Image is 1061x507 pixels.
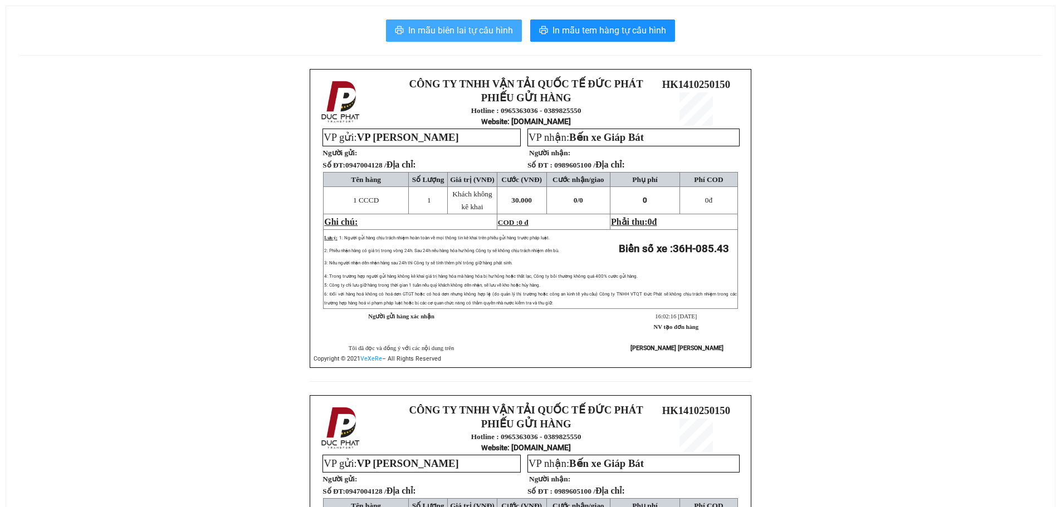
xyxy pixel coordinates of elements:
[318,78,365,125] img: logo
[655,313,697,319] span: 16:02:16 [DATE]
[345,487,416,495] span: 0947004128 /
[481,117,507,126] span: Website
[481,117,571,126] strong: : [DOMAIN_NAME]
[554,487,625,495] span: 0989605100 /
[529,149,570,157] strong: Người nhận:
[595,160,625,169] span: Địa chỉ:
[569,131,644,143] span: Bến xe Giáp Bát
[427,196,431,204] span: 1
[409,404,643,416] strong: CÔNG TY TNHH VẬN TẢI QUỐC TẾ ĐỨC PHÁT
[643,196,647,204] span: 0
[324,217,358,227] span: Ghi chú:
[654,324,698,330] strong: NV tạo đơn hàng
[357,131,459,143] span: VP [PERSON_NAME]
[353,196,379,204] span: 1 CCCD
[619,243,729,255] strong: Biển số xe :
[574,196,583,204] span: 0/
[519,218,528,227] span: 0 đ
[324,248,559,253] span: 2: Phiếu nhận hàng có giá trị trong vòng 24h. Sau 24h nếu hàng hóa hư hỏng Công ty sẽ không chịu ...
[450,175,495,184] span: Giá trị (VNĐ)
[324,274,638,279] span: 4: Trong trường hợp người gửi hàng không kê khai giá trị hàng hóa mà hàng hóa bị hư hỏng hoặc thấ...
[339,235,550,240] span: 1: Người gửi hàng chịu trách nhiệm hoàn toàn về mọi thông tin kê khai trên phiếu gửi hàng trước p...
[539,26,548,36] span: printer
[554,161,625,169] span: 0989605100 /
[318,405,365,451] img: logo
[314,355,441,362] span: Copyright © 2021 – All Rights Reserved
[705,196,709,204] span: 0
[324,235,337,240] span: Lưu ý:
[387,160,416,169] span: Địa chỉ:
[529,475,570,483] strong: Người nhận:
[324,283,540,288] span: 5: Công ty chỉ lưu giữ hàng trong thời gian 1 tuần nếu quý khách không đến nhận, sẽ lưu về kho ho...
[351,175,381,184] span: Tên hàng
[552,23,666,37] span: In mẫu tem hàng tự cấu hình
[529,131,644,143] span: VP nhận:
[481,92,571,104] strong: PHIẾU GỬI HÀNG
[673,243,729,255] span: 36H-085.43
[552,175,604,184] span: Cước nhận/giao
[345,161,416,169] span: 0947004128 /
[529,457,644,469] span: VP nhận:
[498,218,529,227] span: COD :
[324,457,458,469] span: VP gửi:
[357,457,459,469] span: VP [PERSON_NAME]
[662,78,730,90] span: HK1410250150
[368,313,434,319] strong: Người gửi hàng xác nhận
[322,149,357,157] strong: Người gửi:
[452,190,492,211] span: Khách không kê khai
[481,418,571,430] strong: PHIẾU GỬI HÀNG
[360,355,382,362] a: VeXeRe
[324,260,512,265] span: 3: Nếu người nhận đến nhận hàng sau 24h thì Công ty sẽ tính thêm phí trông giữ hàng phát sinh.
[322,475,357,483] strong: Người gửi:
[527,487,552,495] strong: Số ĐT :
[481,444,507,452] span: Website
[322,487,415,495] strong: Số ĐT:
[632,175,657,184] span: Phụ phí
[408,23,513,37] span: In mẫu biên lai tự cấu hình
[386,19,522,42] button: printerIn mẫu biên lai tự cấu hình
[471,106,581,115] strong: Hotline : 0965363036 - 0389825550
[630,344,723,352] strong: [PERSON_NAME] [PERSON_NAME]
[481,443,571,452] strong: : [DOMAIN_NAME]
[527,161,552,169] strong: Số ĐT :
[409,78,643,90] strong: CÔNG TY TNHH VẬN TẢI QUỐC TẾ ĐỨC PHÁT
[662,405,730,416] span: HK1410250150
[705,196,712,204] span: đ
[471,432,581,441] strong: Hotline : 0965363036 - 0389825550
[569,457,644,469] span: Bến xe Giáp Bát
[322,161,415,169] strong: Số ĐT:
[324,292,737,306] span: 6: Đối với hàng hoá không có hoá đơn GTGT hoặc có hoá đơn nhưng không hợp lệ (do quản lý thị trườ...
[694,175,723,184] span: Phí COD
[324,131,458,143] span: VP gửi:
[579,196,583,204] span: 0
[530,19,675,42] button: printerIn mẫu tem hàng tự cấu hình
[395,26,404,36] span: printer
[501,175,542,184] span: Cước (VNĐ)
[595,486,625,495] span: Địa chỉ:
[387,486,416,495] span: Địa chỉ:
[511,196,532,204] span: 30.000
[652,217,657,227] span: đ
[412,175,444,184] span: Số Lượng
[349,345,454,351] span: Tôi đã đọc và đồng ý với các nội dung trên
[648,217,652,227] span: 0
[611,217,657,227] span: Phải thu:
